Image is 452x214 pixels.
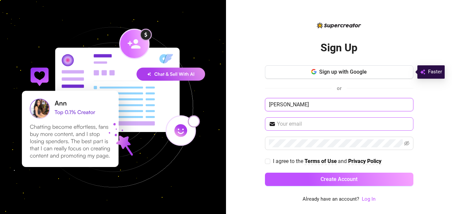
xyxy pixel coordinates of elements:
[303,195,359,203] span: Already have an account?
[404,141,409,146] span: eye-invisible
[305,158,337,164] strong: Terms of Use
[338,158,348,164] span: and
[265,173,413,186] button: Create Account
[265,98,413,111] input: Enter your Name
[362,196,375,202] a: Log In
[362,195,375,203] a: Log In
[428,68,442,76] span: Faster
[348,158,381,165] a: Privacy Policy
[265,65,413,79] button: Sign up with Google
[348,158,381,164] strong: Privacy Policy
[321,176,357,182] span: Create Account
[273,158,305,164] span: I agree to the
[305,158,337,165] a: Terms of Use
[319,69,367,75] span: Sign up with Google
[420,68,425,76] img: svg%3e
[317,22,361,28] img: logo-BBDzfeDw.svg
[337,85,341,91] span: or
[277,120,409,128] input: Your email
[321,41,357,55] h2: Sign Up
